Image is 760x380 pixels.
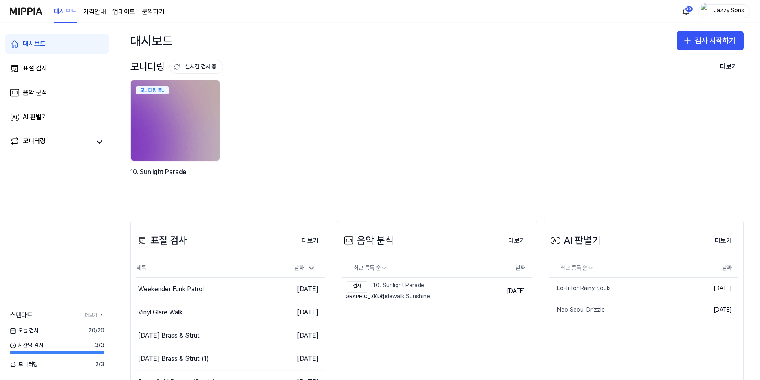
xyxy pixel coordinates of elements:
div: 10. Sunlight Parade [130,167,222,188]
div: Weekender Funk Patrol [138,284,204,294]
button: profileJazzy Sons [698,4,750,18]
div: 모니터링 [130,59,223,74]
img: 알림 [681,7,691,16]
button: 더보기 [295,233,325,249]
div: [DATE] Brass & Strut (1) [138,354,209,364]
td: [DATE] [691,278,738,299]
span: 20 / 20 [88,327,104,335]
div: 대시보드 [130,31,173,50]
div: Jazzy Sons [713,7,745,15]
span: 2 / 3 [95,360,104,369]
a: Lo-fi for Rainy Souls [549,278,691,299]
span: 스탠다드 [10,310,33,320]
th: 날짜 [691,258,738,278]
a: AI 판별기 [5,107,109,127]
div: 날짜 [291,262,319,275]
img: backgroundIamge [131,80,220,161]
td: [DATE] [278,278,325,301]
img: profile [701,3,711,20]
a: 문의하기 [142,7,165,17]
a: 업데이트 [112,7,135,17]
button: 더보기 [714,59,744,75]
div: AI 판별기 [549,233,601,248]
a: 표절 검사 [5,59,109,78]
button: 가격안내 [83,7,106,17]
a: 더보기 [708,232,738,249]
td: [DATE] [691,299,738,320]
a: 더보기 [502,232,532,249]
div: 모니터링 중.. [136,86,169,94]
div: Vinyl Glare Walk [138,308,183,317]
td: [DATE] [278,301,325,324]
button: 더보기 [708,233,738,249]
div: 11. Sidewalk Sunshine [346,292,430,301]
div: [DEMOGRAPHIC_DATA] [346,292,368,301]
div: 표절 검사 [23,63,47,73]
button: 실시간 검사 중 [169,60,223,74]
div: 10. Sunlight Parade [346,281,430,290]
div: 301 [685,6,693,12]
th: 제목 [136,258,278,278]
div: 대시보드 [23,39,46,49]
div: 음악 분석 [342,233,394,248]
a: Neo Seoul Drizzle [549,299,691,321]
span: 3 / 3 [95,341,104,349]
div: 음악 분석 [23,88,47,98]
a: 모니터링 [10,136,91,148]
td: [DATE] [278,347,325,371]
td: [DATE] [278,324,325,347]
button: 더보기 [502,233,532,249]
a: 더보기 [85,312,104,319]
div: [DATE] Brass & Strut [138,331,200,341]
div: Lo-fi for Rainy Souls [549,284,611,293]
a: 더보기 [295,232,325,249]
td: [DATE] [494,278,532,305]
span: 모니터링 [10,360,38,369]
button: 알림301 [679,5,692,18]
div: 모니터링 [23,136,46,148]
a: 대시보드 [5,34,109,54]
span: 오늘 검사 [10,327,39,335]
a: 음악 분석 [5,83,109,103]
div: Neo Seoul Drizzle [549,306,605,314]
th: 날짜 [494,258,532,278]
a: 대시보드 [54,0,77,23]
span: 시간당 검사 [10,341,44,349]
a: 모니터링 중..backgroundIamge10. Sunlight Parade [130,80,222,196]
div: 표절 검사 [136,233,187,248]
div: 검사 [346,281,368,290]
a: 검사10. Sunlight Parade[DEMOGRAPHIC_DATA]11. Sidewalk Sunshine [342,278,494,305]
button: 검사 시작하기 [677,31,744,50]
div: AI 판별기 [23,112,47,122]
